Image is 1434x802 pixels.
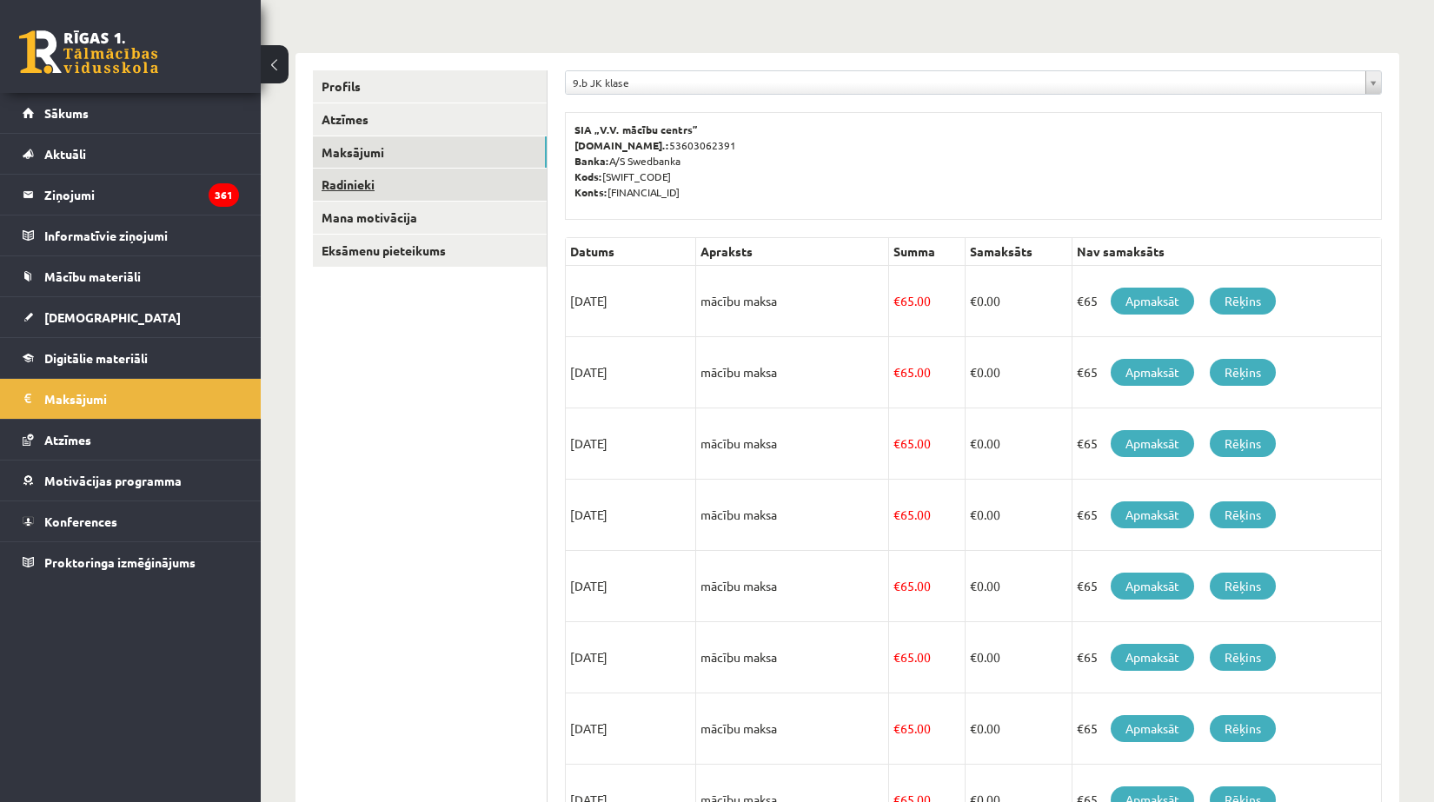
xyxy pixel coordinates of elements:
a: Rēķins [1210,573,1276,600]
td: €65 [1072,693,1382,765]
a: Apmaksāt [1111,288,1194,315]
span: [DEMOGRAPHIC_DATA] [44,309,181,325]
span: € [893,364,900,380]
a: Sākums [23,93,239,133]
span: Digitālie materiāli [44,350,148,366]
td: [DATE] [566,480,696,551]
b: Kods: [574,169,602,183]
a: Apmaksāt [1111,644,1194,671]
a: Informatīvie ziņojumi [23,215,239,255]
span: Konferences [44,514,117,529]
a: Atzīmes [313,103,547,136]
a: Apmaksāt [1111,715,1194,742]
a: Mācību materiāli [23,256,239,296]
a: Digitālie materiāli [23,338,239,378]
td: 65.00 [889,622,966,693]
td: mācību maksa [696,337,889,408]
a: Apmaksāt [1111,359,1194,386]
legend: Maksājumi [44,379,239,419]
a: Rēķins [1210,430,1276,457]
td: 0.00 [965,693,1072,765]
a: Eksāmenu pieteikums [313,235,547,267]
a: Mana motivācija [313,202,547,234]
td: 0.00 [965,266,1072,337]
a: Konferences [23,501,239,541]
a: Apmaksāt [1111,501,1194,528]
span: € [970,720,977,736]
span: € [970,364,977,380]
a: Maksājumi [313,136,547,169]
td: mācību maksa [696,408,889,480]
span: 9.b JK klase [573,71,1358,94]
i: 361 [209,183,239,207]
a: Rēķins [1210,359,1276,386]
a: 9.b JK klase [566,71,1381,94]
span: Proktoringa izmēģinājums [44,554,196,570]
a: Aktuāli [23,134,239,174]
td: mācību maksa [696,266,889,337]
span: Aktuāli [44,146,86,162]
a: [DEMOGRAPHIC_DATA] [23,297,239,337]
td: 0.00 [965,622,1072,693]
td: mācību maksa [696,693,889,765]
p: 53603062391 A/S Swedbanka [SWIFT_CODE] [FINANCIAL_ID] [574,122,1372,200]
td: 65.00 [889,408,966,480]
a: Proktoringa izmēģinājums [23,542,239,582]
td: 65.00 [889,480,966,551]
span: € [893,720,900,736]
td: mācību maksa [696,622,889,693]
td: €65 [1072,337,1382,408]
td: 0.00 [965,337,1072,408]
span: € [893,507,900,522]
span: € [970,578,977,593]
td: 65.00 [889,266,966,337]
span: € [893,293,900,308]
b: [DOMAIN_NAME].: [574,138,669,152]
td: 0.00 [965,551,1072,622]
td: 65.00 [889,551,966,622]
th: Summa [889,238,966,266]
span: € [893,578,900,593]
span: € [893,649,900,665]
td: €65 [1072,266,1382,337]
a: Radinieki [313,169,547,201]
a: Profils [313,70,547,103]
a: Ziņojumi361 [23,175,239,215]
a: Rēķins [1210,501,1276,528]
td: €65 [1072,551,1382,622]
td: €65 [1072,622,1382,693]
legend: Ziņojumi [44,175,239,215]
a: Rīgas 1. Tālmācības vidusskola [19,30,158,74]
legend: Informatīvie ziņojumi [44,215,239,255]
td: mācību maksa [696,551,889,622]
td: mācību maksa [696,480,889,551]
a: Rēķins [1210,288,1276,315]
td: [DATE] [566,408,696,480]
span: Sākums [44,105,89,121]
th: Nav samaksāts [1072,238,1382,266]
span: € [970,649,977,665]
span: Motivācijas programma [44,473,182,488]
span: Mācību materiāli [44,268,141,284]
td: 65.00 [889,693,966,765]
span: € [970,293,977,308]
th: Samaksāts [965,238,1072,266]
td: [DATE] [566,337,696,408]
td: €65 [1072,480,1382,551]
a: Motivācijas programma [23,461,239,500]
td: [DATE] [566,266,696,337]
th: Apraksts [696,238,889,266]
a: Apmaksāt [1111,573,1194,600]
td: 0.00 [965,480,1072,551]
span: € [970,507,977,522]
b: Konts: [574,185,607,199]
span: Atzīmes [44,432,91,447]
b: Banka: [574,154,609,168]
a: Rēķins [1210,715,1276,742]
td: 65.00 [889,337,966,408]
a: Rēķins [1210,644,1276,671]
a: Maksājumi [23,379,239,419]
td: [DATE] [566,622,696,693]
span: € [970,435,977,451]
td: [DATE] [566,693,696,765]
